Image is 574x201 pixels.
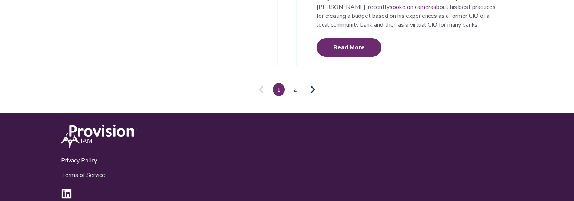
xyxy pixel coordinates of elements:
a: Read More [317,38,381,57]
a: spoke on camera [390,3,433,11]
div: Navigation Menu [61,151,274,188]
img: ProvisionIAM-Logo-White@3x [61,125,137,148]
a: Privacy Policy [61,156,97,165]
a: Go to page 1 [273,83,285,96]
a: Terms of Service [61,171,105,179]
a: Go to page 2 [289,83,301,96]
nav: Pagination [54,83,520,96]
